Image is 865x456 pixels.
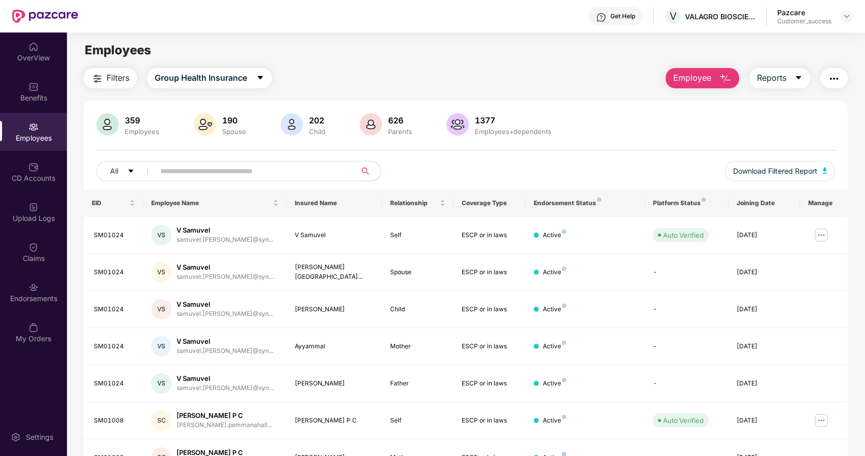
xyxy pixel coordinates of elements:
[733,166,817,177] span: Download Filtered Report
[543,268,566,277] div: Active
[295,263,374,282] div: [PERSON_NAME] [GEOGRAPHIC_DATA]...
[446,113,469,136] img: svg+xml;base64,PHN2ZyB4bWxucz0iaHR0cDovL3d3dy53My5vcmcvMjAwMC9zdmciIHhtbG5zOnhsaW5rPSJodHRwOi8vd3...
[356,161,381,181] button: search
[663,415,704,426] div: Auto Verified
[28,242,39,252] img: svg+xml;base64,PHN2ZyBpZD0iQ2xhaW0iIHhtbG5zPSJodHRwOi8vd3d3LnczLm9yZy8yMDAwL3N2ZyIgd2lkdGg9IjIwIi...
[454,189,525,217] th: Coverage Type
[96,161,158,181] button: Allcaret-down
[737,416,792,426] div: [DATE]
[307,115,327,125] div: 202
[702,198,706,202] img: svg+xml;base64,PHN2ZyB4bWxucz0iaHR0cDovL3d3dy53My5vcmcvMjAwMC9zdmciIHdpZHRoPSI4IiBoZWlnaHQ9IjgiIH...
[107,72,129,84] span: Filters
[462,379,517,388] div: ESCP or in laws
[287,189,382,217] th: Insured Name
[295,342,374,351] div: Ayyammal
[28,202,39,212] img: svg+xml;base64,PHN2ZyBpZD0iVXBsb2FkX0xvZ3MiIGRhdGEtbmFtZT0iVXBsb2FkIExvZ3MiIHhtbG5zPSJodHRwOi8vd3...
[177,383,273,393] div: samuvel.[PERSON_NAME]@syn...
[28,82,39,92] img: svg+xml;base64,PHN2ZyBpZD0iQmVuZWZpdHMiIHhtbG5zPSJodHRwOi8vd3d3LnczLm9yZy8yMDAwL3N2ZyIgd2lkdGg9Ij...
[737,268,792,277] div: [DATE]
[28,162,39,172] img: svg+xml;base64,PHN2ZyBpZD0iQ0RfQWNjb3VudHMiIGRhdGEtbmFtZT0iQ0QgQWNjb3VudHMiIHhtbG5zPSJodHRwOi8vd3...
[673,72,711,84] span: Employee
[813,227,829,243] img: manageButton
[94,342,135,351] div: SM01024
[597,198,601,202] img: svg+xml;base64,PHN2ZyB4bWxucz0iaHR0cDovL3d3dy53My5vcmcvMjAwMC9zdmciIHdpZHRoPSI4IiBoZWlnaHQ9IjgiIH...
[645,328,729,365] td: -
[543,305,566,314] div: Active
[562,378,566,382] img: svg+xml;base64,PHN2ZyB4bWxucz0iaHR0cDovL3d3dy53My5vcmcvMjAwMC9zdmciIHdpZHRoPSI4IiBoZWlnaHQ9IjgiIH...
[390,416,445,426] div: Self
[28,322,39,333] img: svg+xml;base64,PHN2ZyBpZD0iTXlfT3JkZXJzIiBkYXRhLW5hbWU9Ik15IE9yZGVycyIgeG1sbnM9Imh0dHA6Ly93d3cudz...
[596,12,606,22] img: svg+xml;base64,PHN2ZyBpZD0iSGVscC0zMngzMiIgeG1sbnM9Imh0dHA6Ly93d3cudzMub3JnLzIwMDAvc3ZnIiB3aWR0aD...
[645,254,729,291] td: -
[127,168,134,176] span: caret-down
[307,127,327,136] div: Child
[729,189,800,217] th: Joining Date
[562,452,566,456] img: svg+xml;base64,PHN2ZyB4bWxucz0iaHR0cDovL3d3dy53My5vcmcvMjAwMC9zdmciIHdpZHRoPSI4IiBoZWlnaHQ9IjgiIH...
[390,199,438,207] span: Relationship
[155,72,247,84] span: Group Health Insurance
[390,342,445,351] div: Mother
[94,379,135,388] div: SM01024
[543,379,566,388] div: Active
[645,365,729,402] td: -
[462,268,517,277] div: ESCP or in laws
[737,342,792,351] div: [DATE]
[843,12,851,20] img: svg+xml;base64,PHN2ZyBpZD0iRHJvcGRvd24tMzJ4MzIiIHhtbG5zPSJodHRwOi8vd3d3LnczLm9yZy8yMDAwL3N2ZyIgd2...
[794,74,803,83] span: caret-down
[663,230,704,240] div: Auto Verified
[390,305,445,314] div: Child
[390,379,445,388] div: Father
[543,231,566,240] div: Active
[737,305,792,314] div: [DATE]
[147,68,272,88] button: Group Health Insurancecaret-down
[725,161,836,181] button: Download Filtered Report
[653,199,720,207] div: Platform Status
[777,8,832,17] div: Pazcare
[382,189,454,217] th: Relationship
[123,127,161,136] div: Employees
[28,122,39,132] img: svg+xml;base64,PHN2ZyBpZD0iRW1wbG95ZWVzIiB4bWxucz0iaHR0cDovL3d3dy53My5vcmcvMjAwMC9zdmciIHdpZHRoPS...
[828,73,840,85] img: svg+xml;base64,PHN2ZyB4bWxucz0iaHR0cDovL3d3dy53My5vcmcvMjAwMC9zdmciIHdpZHRoPSIyNCIgaGVpZ2h0PSIyNC...
[177,272,273,282] div: samuvel.[PERSON_NAME]@syn...
[757,72,786,84] span: Reports
[177,300,273,309] div: V Samuvel
[143,189,286,217] th: Employee Name
[562,230,566,234] img: svg+xml;base64,PHN2ZyB4bWxucz0iaHR0cDovL3d3dy53My5vcmcvMjAwMC9zdmciIHdpZHRoPSI4IiBoZWlnaHQ9IjgiIH...
[151,262,171,282] div: VS
[800,189,848,217] th: Manage
[685,12,756,21] div: VALAGRO BIOSCIENCES
[84,189,144,217] th: EID
[177,374,273,383] div: V Samuvel
[12,10,78,23] img: New Pazcare Logo
[777,17,832,25] div: Customer_success
[295,416,374,426] div: [PERSON_NAME] P C
[177,225,273,235] div: V Samuvel
[749,68,810,88] button: Reportscaret-down
[220,115,248,125] div: 190
[151,199,270,207] span: Employee Name
[386,127,414,136] div: Parents
[390,231,445,240] div: Self
[177,411,272,420] div: [PERSON_NAME] P C
[123,115,161,125] div: 359
[177,309,273,319] div: samuvel.[PERSON_NAME]@syn...
[94,305,135,314] div: SM01024
[110,166,118,177] span: All
[85,43,151,57] span: Employees
[562,415,566,419] img: svg+xml;base64,PHN2ZyB4bWxucz0iaHR0cDovL3d3dy53My5vcmcvMjAwMC9zdmciIHdpZHRoPSI4IiBoZWlnaHQ9IjgiIH...
[610,12,635,20] div: Get Help
[822,168,827,174] img: svg+xml;base64,PHN2ZyB4bWxucz0iaHR0cDovL3d3dy53My5vcmcvMjAwMC9zdmciIHhtbG5zOnhsaW5rPSJodHRwOi8vd3...
[462,342,517,351] div: ESCP or in laws
[11,432,21,442] img: svg+xml;base64,PHN2ZyBpZD0iU2V0dGluZy0yMHgyMCIgeG1sbnM9Imh0dHA6Ly93d3cudzMub3JnLzIwMDAvc3ZnIiB3aW...
[813,412,829,429] img: manageButton
[295,231,374,240] div: V Samuvel
[28,282,39,292] img: svg+xml;base64,PHN2ZyBpZD0iRW5kb3JzZW1lbnRzIiB4bWxucz0iaHR0cDovL3d3dy53My5vcmcvMjAwMC9zdmciIHdpZH...
[390,268,445,277] div: Spouse
[220,127,248,136] div: Spouse
[534,199,637,207] div: Endorsement Status
[737,379,792,388] div: [DATE]
[177,346,273,356] div: samuvel.[PERSON_NAME]@syn...
[562,341,566,345] img: svg+xml;base64,PHN2ZyB4bWxucz0iaHR0cDovL3d3dy53My5vcmcvMjAwMC9zdmciIHdpZHRoPSI4IiBoZWlnaHQ9IjgiIH...
[177,235,273,245] div: samuvel.[PERSON_NAME]@syn...
[360,113,382,136] img: svg+xml;base64,PHN2ZyB4bWxucz0iaHR0cDovL3d3dy53My5vcmcvMjAwMC9zdmciIHhtbG5zOnhsaW5rPSJodHRwOi8vd3...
